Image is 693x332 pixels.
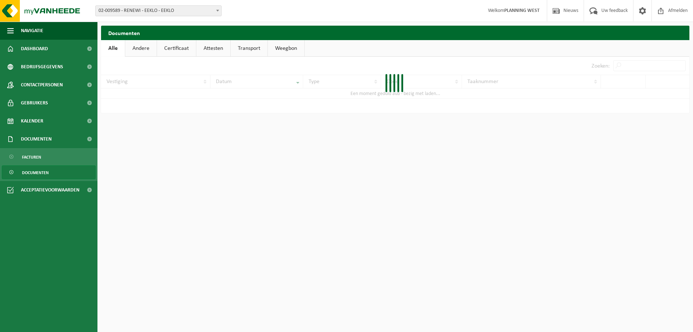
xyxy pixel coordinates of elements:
[2,150,96,164] a: Facturen
[504,8,540,13] strong: PLANNING WEST
[157,40,196,57] a: Certificaat
[196,40,230,57] a: Attesten
[21,76,63,94] span: Contactpersonen
[21,130,52,148] span: Documenten
[21,94,48,112] span: Gebruikers
[21,181,79,199] span: Acceptatievoorwaarden
[96,6,221,16] span: 02-009589 - RENEWI - EEKLO - EEKLO
[125,40,157,57] a: Andere
[21,22,43,40] span: Navigatie
[2,165,96,179] a: Documenten
[268,40,304,57] a: Weegbon
[95,5,222,16] span: 02-009589 - RENEWI - EEKLO - EEKLO
[22,166,49,180] span: Documenten
[101,26,689,40] h2: Documenten
[21,58,63,76] span: Bedrijfsgegevens
[22,150,41,164] span: Facturen
[21,112,43,130] span: Kalender
[231,40,267,57] a: Transport
[101,40,125,57] a: Alle
[21,40,48,58] span: Dashboard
